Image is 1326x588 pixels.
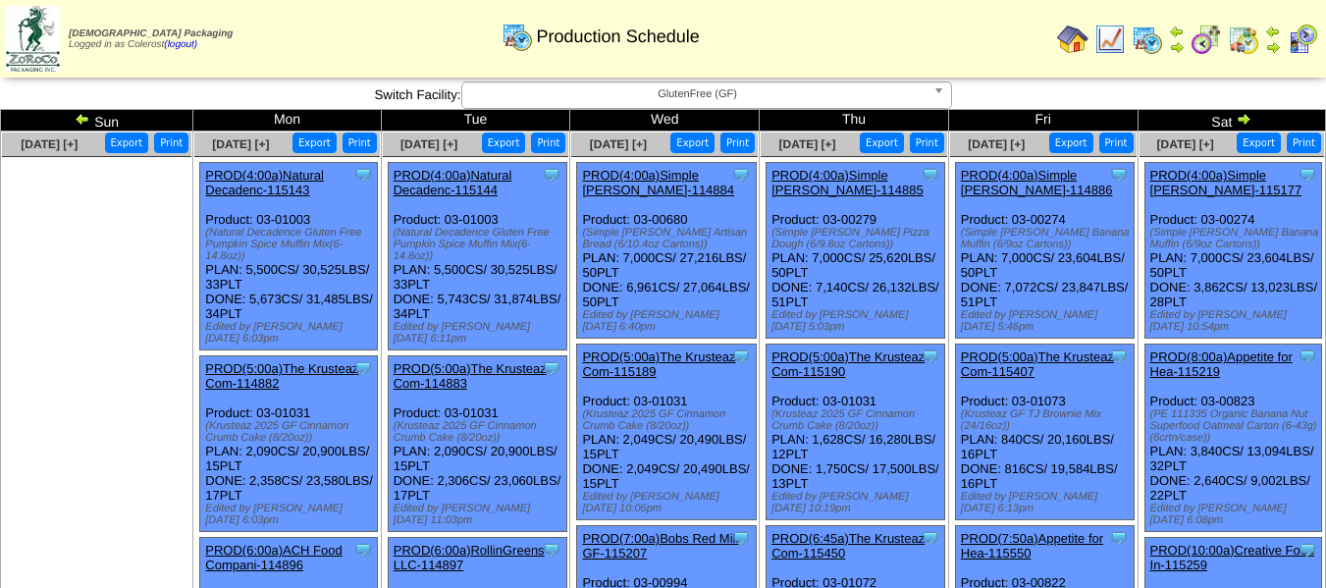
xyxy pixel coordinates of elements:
img: Tooltip [542,165,561,185]
img: Tooltip [1109,165,1129,185]
img: Tooltip [921,528,940,548]
div: Edited by [PERSON_NAME] [DATE] 5:46pm [961,309,1134,333]
td: Fri [948,110,1138,132]
a: PROD(4:00a)Natural Decadenc-115143 [205,168,324,197]
div: Edited by [PERSON_NAME] [DATE] 6:08pm [1150,503,1322,526]
img: home.gif [1057,24,1088,55]
a: PROD(5:00a)The Krusteaz Com-114883 [394,361,547,391]
div: Product: 03-01031 PLAN: 2,090CS / 20,900LBS / 15PLT DONE: 2,358CS / 23,580LBS / 17PLT [200,356,378,532]
div: (Simple [PERSON_NAME] Banana Muffin (6/9oz Cartons)) [1150,227,1322,250]
img: Tooltip [1298,347,1317,366]
img: calendarcustomer.gif [1287,24,1318,55]
a: (logout) [164,39,197,50]
img: Tooltip [1109,347,1129,366]
a: PROD(4:00a)Natural Decadenc-115144 [394,168,512,197]
a: [DATE] [+] [400,137,457,151]
a: PROD(7:00a)Bobs Red Mill GF-115207 [582,531,738,561]
button: Print [154,133,188,153]
a: PROD(8:00a)Appetite for Hea-115219 [1150,349,1293,379]
img: arrowright.gif [1236,111,1251,127]
img: calendarblend.gif [1191,24,1222,55]
div: Edited by [PERSON_NAME] [DATE] 5:03pm [771,309,944,333]
img: Tooltip [353,358,373,378]
div: (Simple [PERSON_NAME] Pizza Dough (6/9.8oz Cartons)) [771,227,944,250]
button: Print [343,133,377,153]
div: (Krusteaz 2025 GF Cinnamon Crumb Cake (8/20oz)) [205,420,377,444]
div: Product: 03-01031 PLAN: 2,090CS / 20,900LBS / 15PLT DONE: 2,306CS / 23,060LBS / 17PLT [388,356,566,532]
button: Export [1049,133,1093,153]
button: Export [860,133,904,153]
img: arrowleft.gif [75,111,90,127]
div: Edited by [PERSON_NAME] [DATE] 6:03pm [205,503,377,526]
a: PROD(6:45a)The Krusteaz Com-115450 [771,531,925,561]
button: Export [670,133,715,153]
div: Product: 03-00823 PLAN: 3,840CS / 13,094LBS / 32PLT DONE: 2,640CS / 9,002LBS / 22PLT [1144,345,1322,532]
div: Edited by [PERSON_NAME] [DATE] 6:13pm [961,491,1134,514]
div: Product: 03-01031 PLAN: 1,628CS / 16,280LBS / 12PLT DONE: 1,750CS / 17,500LBS / 13PLT [767,345,945,520]
a: [DATE] [+] [968,137,1025,151]
div: Product: 03-00274 PLAN: 7,000CS / 23,604LBS / 50PLT DONE: 7,072CS / 23,847LBS / 51PLT [955,163,1134,339]
img: Tooltip [542,540,561,560]
button: Print [720,133,755,153]
span: [DATE] [+] [21,137,78,151]
div: Product: 03-01003 PLAN: 5,500CS / 30,525LBS / 33PLT DONE: 5,743CS / 31,874LBS / 34PLT [388,163,566,350]
button: Export [482,133,526,153]
img: line_graph.gif [1094,24,1126,55]
a: [DATE] [+] [1157,137,1214,151]
div: (Natural Decadence Gluten Free Pumpkin Spice Muffin Mix(6-14.8oz)) [394,227,566,262]
img: zoroco-logo-small.webp [6,6,60,72]
div: (Krusteaz 2025 GF Cinnamon Crumb Cake (8/20oz)) [394,420,566,444]
div: Product: 03-00680 PLAN: 7,000CS / 27,216LBS / 50PLT DONE: 6,961CS / 27,064LBS / 50PLT [577,163,756,339]
a: [DATE] [+] [778,137,835,151]
img: arrowright.gif [1265,39,1281,55]
img: Tooltip [1298,165,1317,185]
a: PROD(7:50a)Appetite for Hea-115550 [961,531,1103,561]
a: PROD(4:00a)Simple [PERSON_NAME]-114885 [771,168,924,197]
div: (Simple [PERSON_NAME] Artisan Bread (6/10.4oz Cartons)) [582,227,755,250]
div: (Krusteaz 2025 GF Cinnamon Crumb Cake (8/20oz)) [771,408,944,432]
div: (PE 111335 Organic Banana Nut Superfood Oatmeal Carton (6-43g)(6crtn/case)) [1150,408,1322,444]
a: PROD(10:00a)Creative Food In-115259 [1150,543,1315,572]
div: Edited by [PERSON_NAME] [DATE] 6:11pm [394,321,566,345]
div: (Krusteaz GF TJ Brownie Mix (24/16oz)) [961,408,1134,432]
div: (Simple [PERSON_NAME] Banana Muffin (6/9oz Cartons)) [961,227,1134,250]
img: arrowright.gif [1169,39,1185,55]
td: Mon [193,110,381,132]
span: [DEMOGRAPHIC_DATA] Packaging [69,28,233,39]
div: (Krusteaz 2025 GF Cinnamon Crumb Cake (8/20oz)) [582,408,755,432]
img: Tooltip [542,358,561,378]
button: Print [1099,133,1134,153]
div: Product: 03-00279 PLAN: 7,000CS / 25,620LBS / 50PLT DONE: 7,140CS / 26,132LBS / 51PLT [767,163,945,339]
a: PROD(5:00a)The Krusteaz Com-114882 [205,361,358,391]
a: PROD(6:00a)ACH Food Compani-114896 [205,543,342,572]
a: PROD(6:00a)RollinGreens LLC-114897 [394,543,545,572]
span: Logged in as Colerost [69,28,233,50]
a: PROD(4:00a)Simple [PERSON_NAME]-115177 [1150,168,1302,197]
div: Product: 03-00274 PLAN: 7,000CS / 23,604LBS / 50PLT DONE: 3,862CS / 13,023LBS / 28PLT [1144,163,1322,339]
a: [DATE] [+] [212,137,269,151]
a: PROD(4:00a)Simple [PERSON_NAME]-114886 [961,168,1113,197]
div: Edited by [PERSON_NAME] [DATE] 11:03pm [394,503,566,526]
div: (Natural Decadence Gluten Free Pumpkin Spice Muffin Mix(6-14.8oz)) [205,227,377,262]
img: arrowleft.gif [1169,24,1185,39]
div: Edited by [PERSON_NAME] [DATE] 10:06pm [582,491,755,514]
img: calendarprod.gif [502,21,533,52]
div: Edited by [PERSON_NAME] [DATE] 10:54pm [1150,309,1322,333]
td: Wed [570,110,760,132]
a: PROD(5:00a)The Krusteaz Com-115189 [582,349,735,379]
div: Product: 03-01003 PLAN: 5,500CS / 30,525LBS / 33PLT DONE: 5,673CS / 31,485LBS / 34PLT [200,163,378,350]
td: Sat [1138,110,1325,132]
img: Tooltip [921,165,940,185]
div: Edited by [PERSON_NAME] [DATE] 10:19pm [771,491,944,514]
td: Tue [381,110,570,132]
button: Export [292,133,337,153]
div: Product: 03-01031 PLAN: 2,049CS / 20,490LBS / 15PLT DONE: 2,049CS / 20,490LBS / 15PLT [577,345,756,520]
div: Edited by [PERSON_NAME] [DATE] 6:03pm [205,321,377,345]
a: PROD(5:00a)The Krusteaz Com-115407 [961,349,1114,379]
img: arrowleft.gif [1265,24,1281,39]
a: [DATE] [+] [590,137,647,151]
